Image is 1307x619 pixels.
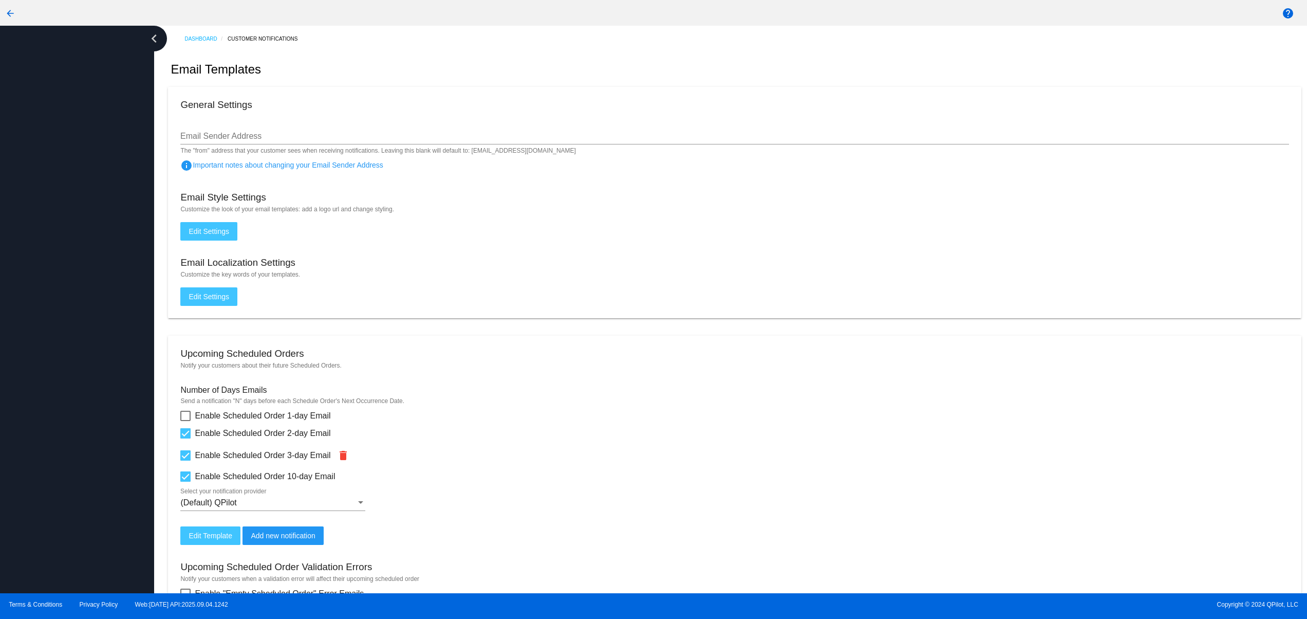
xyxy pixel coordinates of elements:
[180,159,193,172] mat-icon: info
[180,498,236,507] span: (Default) QPilot
[180,257,295,268] h3: Email Localization Settings
[180,397,1289,405] mat-hint: Send a notification "N" days before each Schedule Order's Next Occurrence Date.
[180,386,267,395] h4: Number of Days Emails
[195,410,330,422] span: Enable Scheduled Order 1-day Email
[180,348,304,359] h3: Upcoming Scheduled Orders
[180,161,383,169] span: Important notes about changing your Email Sender Address
[80,601,118,608] a: Privacy Policy
[180,222,237,241] button: Edit Settings
[189,532,232,540] span: Edit Template
[180,575,1289,582] mat-hint: Notify your customers when a validation error will affect their upcoming scheduled order
[180,155,201,175] button: Important notes about changing your Email Sender Address
[146,30,162,47] i: chevron_left
[337,449,349,462] mat-icon: delete
[180,99,252,111] h3: General Settings
[180,561,372,573] h3: Upcoming Scheduled Order Validation Errors
[180,132,1289,141] input: Email Sender Address
[1282,7,1294,20] mat-icon: help
[184,31,228,47] a: Dashboard
[9,601,62,608] a: Terms & Conditions
[180,271,1289,278] mat-hint: Customize the key words of your templates.
[180,192,266,203] h3: Email Style Settings
[135,601,228,608] a: Web:[DATE] API:2025.09.04.1242
[242,526,323,545] button: Add new notification
[4,7,16,20] mat-icon: arrow_back
[171,62,261,77] h2: Email Templates
[251,532,315,540] span: Add new notification
[195,427,330,440] span: Enable Scheduled Order 2-day Email
[180,526,240,545] button: Edit Template
[180,362,1289,369] mat-hint: Notify your customers about their future Scheduled Orders.
[180,287,237,306] button: Edit Settings
[195,470,335,483] span: Enable Scheduled Order 10-day Email
[228,31,307,47] a: Customer Notifications
[195,588,364,600] span: Enable "Empty Scheduled Order" Error Emails
[180,148,576,155] mat-hint: The "from" address that your customer sees when receiving notifications. Leaving this blank will ...
[180,206,1289,213] mat-hint: Customize the look of your email templates: add a logo url and change styling.
[662,601,1298,608] span: Copyright © 2024 QPilot, LLC
[189,227,229,235] span: Edit Settings
[195,449,330,462] span: Enable Scheduled Order 3-day Email
[189,293,229,301] span: Edit Settings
